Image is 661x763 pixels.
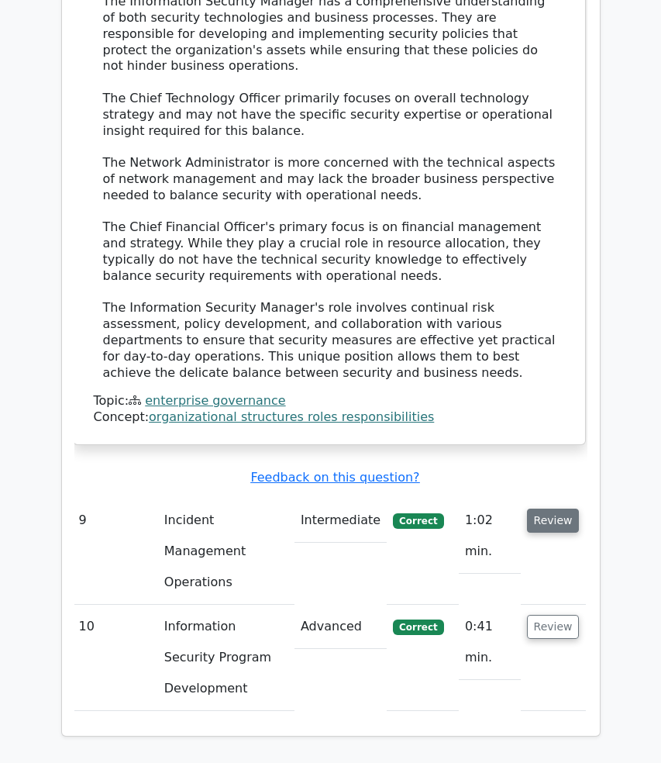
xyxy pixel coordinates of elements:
span: Correct [393,620,443,635]
td: Incident Management Operations [158,499,294,605]
div: Concept: [94,409,565,426]
a: enterprise governance [145,393,285,408]
td: 9 [73,499,158,605]
td: 0:41 min. [459,605,521,680]
div: Topic: [94,393,565,409]
span: Correct [393,513,443,529]
td: Information Security Program Development [158,605,294,711]
button: Review [527,509,580,533]
td: Advanced [294,605,387,649]
td: 10 [73,605,158,711]
a: organizational structures roles responsibilities [149,409,434,424]
a: Feedback on this question? [250,470,419,485]
td: 1:02 min. [459,499,521,574]
button: Review [527,615,580,639]
td: Intermediate [294,499,387,543]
